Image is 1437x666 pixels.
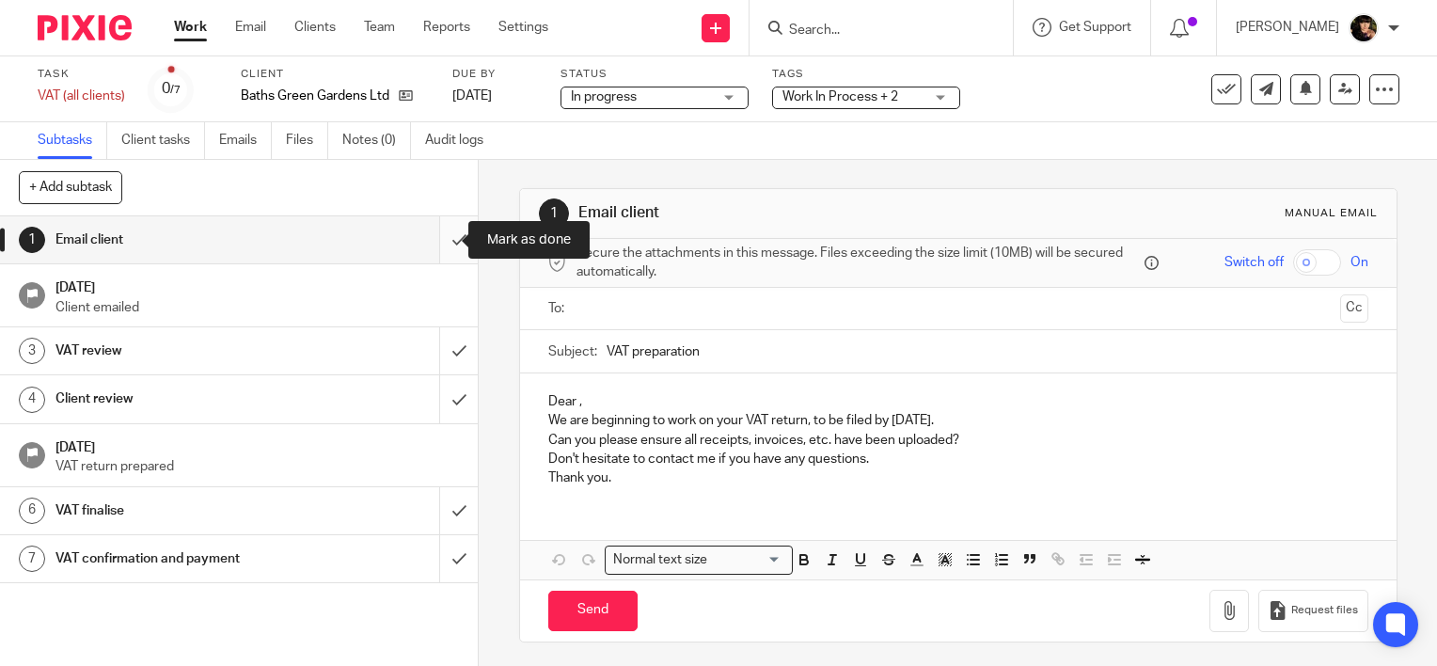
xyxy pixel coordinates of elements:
h1: VAT confirmation and payment [55,545,299,573]
h1: Email client [55,226,299,254]
div: 1 [539,198,569,229]
a: Clients [294,18,336,37]
a: Team [364,18,395,37]
h1: VAT finalise [55,497,299,525]
p: Baths Green Gardens Ltd [241,87,389,105]
a: Subtasks [38,122,107,159]
h1: [DATE] [55,274,460,297]
p: Dear , [548,392,1368,411]
a: Reports [423,18,470,37]
label: Due by [452,67,537,82]
input: Search for option [714,550,782,570]
label: Subject: [548,342,597,361]
p: Can you please ensure all receipts, invoices, etc. have been uploaded? [548,431,1368,450]
span: Secure the attachments in this message. Files exceeding the size limit (10MB) will be secured aut... [576,244,1140,282]
label: Status [561,67,749,82]
span: Normal text size [609,550,712,570]
h1: [DATE] [55,434,460,457]
p: Thank you. [548,468,1368,487]
button: Cc [1340,294,1368,323]
div: Manual email [1285,206,1378,221]
div: Search for option [605,546,793,575]
a: Settings [498,18,548,37]
p: Don't hesitate to contact me if you have any questions. [548,450,1368,468]
div: 6 [19,498,45,524]
img: Pixie [38,15,132,40]
span: On [1350,253,1368,272]
small: /7 [170,85,181,95]
div: 4 [19,387,45,413]
span: In progress [571,90,637,103]
input: Send [548,591,638,631]
a: Work [174,18,207,37]
p: We are beginning to work on your VAT return, to be filed by [DATE]. [548,411,1368,430]
a: Email [235,18,266,37]
a: Notes (0) [342,122,411,159]
label: Tags [772,67,960,82]
label: Task [38,67,125,82]
a: Files [286,122,328,159]
h1: Email client [578,203,998,223]
p: [PERSON_NAME] [1236,18,1339,37]
button: + Add subtask [19,171,122,203]
a: Emails [219,122,272,159]
label: Client [241,67,429,82]
h1: Client review [55,385,299,413]
div: VAT (all clients) [38,87,125,105]
div: 1 [19,227,45,253]
span: Request files [1291,603,1358,618]
a: Audit logs [425,122,497,159]
span: Work In Process + 2 [782,90,898,103]
h1: VAT review [55,337,299,365]
p: VAT return prepared [55,457,460,476]
a: Client tasks [121,122,205,159]
div: 3 [19,338,45,364]
img: 20210723_200136.jpg [1349,13,1379,43]
div: 0 [162,78,181,100]
input: Search [787,23,956,40]
div: 7 [19,546,45,572]
span: Get Support [1059,21,1131,34]
span: [DATE] [452,89,492,103]
p: Client emailed [55,298,460,317]
button: Request files [1258,590,1367,632]
span: Switch off [1224,253,1284,272]
label: To: [548,299,569,318]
